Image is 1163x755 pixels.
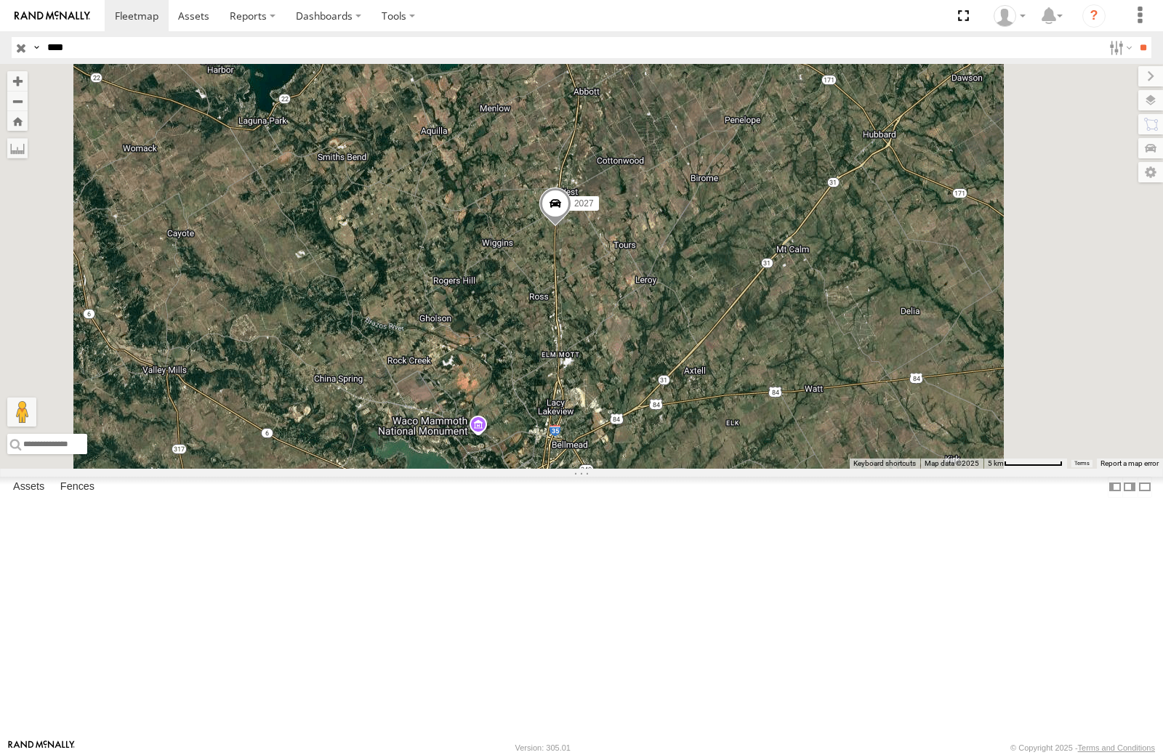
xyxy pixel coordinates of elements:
label: Assets [6,477,52,497]
img: rand-logo.svg [15,11,90,21]
div: Jana Barrett [989,5,1031,27]
a: Terms and Conditions [1078,743,1155,752]
label: Dock Summary Table to the Left [1108,477,1122,498]
a: Visit our Website [8,740,75,755]
a: Terms [1074,461,1090,467]
label: Measure [7,138,28,158]
span: 5 km [988,459,1004,467]
button: Zoom in [7,71,28,91]
span: Map data ©2025 [925,459,979,467]
label: Search Filter Options [1103,37,1135,58]
span: 2027 [574,198,594,209]
button: Drag Pegman onto the map to open Street View [7,397,36,427]
label: Map Settings [1138,162,1163,182]
div: Version: 305.01 [515,743,571,752]
label: Search Query [31,37,42,58]
button: Zoom Home [7,111,28,131]
a: Report a map error [1100,459,1159,467]
button: Keyboard shortcuts [853,459,916,469]
button: Map Scale: 5 km per 77 pixels [983,459,1067,469]
label: Fences [53,477,102,497]
button: Zoom out [7,91,28,111]
i: ? [1082,4,1106,28]
label: Dock Summary Table to the Right [1122,477,1137,498]
label: Hide Summary Table [1138,477,1152,498]
div: © Copyright 2025 - [1010,743,1155,752]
